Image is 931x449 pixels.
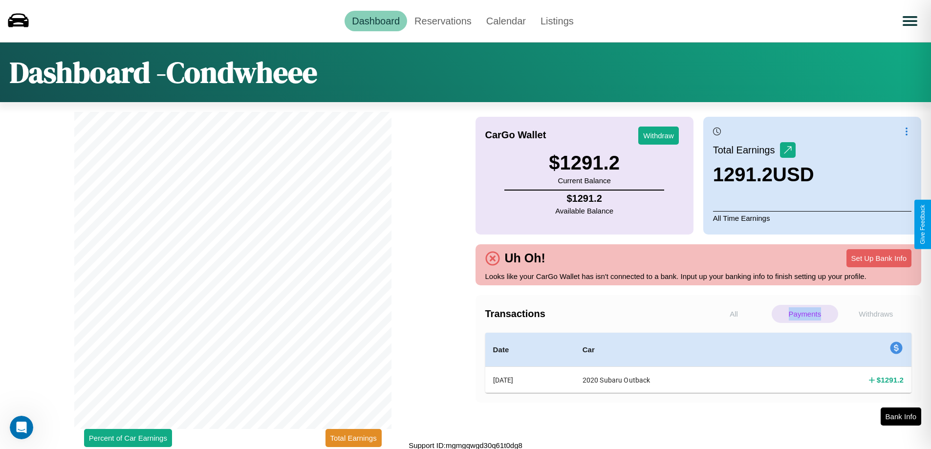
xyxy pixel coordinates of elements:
p: Payments [772,305,838,323]
th: [DATE] [485,367,575,393]
a: Calendar [479,11,533,31]
p: Looks like your CarGo Wallet has isn't connected to a bank. Input up your banking info to finish ... [485,270,912,283]
a: Reservations [407,11,479,31]
button: Withdraw [638,127,679,145]
h3: 1291.2 USD [713,164,814,186]
h1: Dashboard - Condwheee [10,52,317,92]
a: Listings [533,11,581,31]
th: 2020 Subaru Outback [575,367,781,393]
p: Withdraws [843,305,909,323]
p: Available Balance [555,204,613,217]
h3: $ 1291.2 [549,152,620,174]
p: Total Earnings [713,141,780,159]
p: Current Balance [549,174,620,187]
p: All Time Earnings [713,211,911,225]
iframe: Intercom live chat [10,416,33,439]
h4: Date [493,344,567,356]
p: All [701,305,767,323]
a: Dashboard [345,11,407,31]
button: Set Up Bank Info [846,249,911,267]
table: simple table [485,333,912,393]
button: Bank Info [881,407,921,426]
button: Open menu [896,7,924,35]
h4: $ 1291.2 [555,193,613,204]
h4: CarGo Wallet [485,129,546,141]
h4: Car [583,344,774,356]
button: Total Earnings [325,429,382,447]
h4: $ 1291.2 [877,375,904,385]
h4: Transactions [485,308,698,320]
h4: Uh Oh! [500,251,550,265]
button: Percent of Car Earnings [84,429,172,447]
div: Give Feedback [919,205,926,244]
